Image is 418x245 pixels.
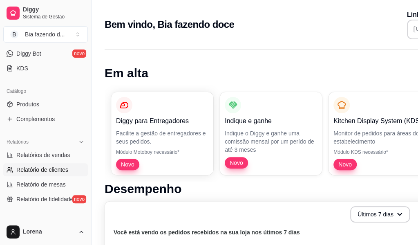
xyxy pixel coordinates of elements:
span: Relatório de fidelidade [16,195,73,203]
span: Sistema de Gestão [23,13,85,20]
a: Produtos [3,98,88,111]
span: Relatório de clientes [16,166,68,174]
span: Diggy [23,6,85,13]
span: Complementos [16,115,55,123]
span: Relatórios [7,139,29,145]
span: Novo [118,160,138,169]
span: Novo [335,160,355,169]
span: KDS [16,64,28,72]
a: Relatório de fidelidadenovo [3,193,88,206]
p: Diggy para Entregadores [116,116,208,126]
div: Catálogo [3,85,88,98]
p: Indique e ganhe [225,116,317,126]
text: Você está vendo os pedidos recebidos na sua loja nos útimos 7 dias [114,229,300,236]
div: Gerenciar [3,216,88,229]
h2: Bem vindo, Bia fazendo doce [105,18,234,31]
button: Select a team [3,26,88,43]
button: Lorena [3,222,88,242]
button: Diggy para EntregadoresFacilite a gestão de entregadores e seus pedidos.Módulo Motoboy necessário... [111,92,213,175]
a: Relatório de clientes [3,163,88,176]
p: Facilite a gestão de entregadores e seus pedidos. [116,129,208,146]
a: Diggy Botnovo [3,47,88,60]
a: DiggySistema de Gestão [3,3,88,23]
span: Relatórios de vendas [16,151,70,159]
a: Complementos [3,112,88,126]
a: Relatórios de vendas [3,148,88,162]
button: Últimos 7 dias [350,206,410,223]
span: Diggy Bot [16,49,41,58]
span: Relatório de mesas [16,180,66,189]
a: Relatório de mesas [3,178,88,191]
p: Módulo Motoboy necessário* [116,149,208,155]
div: Bia fazendo d ... [25,30,65,38]
span: Produtos [16,100,39,108]
span: Lorena [23,228,75,236]
span: B [10,30,18,38]
button: Indique e ganheIndique o Diggy e ganhe uma comissão mensal por um perído de até 3 mesesNovo [220,92,322,175]
span: Novo [226,159,246,167]
p: Indique o Diggy e ganhe uma comissão mensal por um perído de até 3 meses [225,129,317,154]
a: KDS [3,62,88,75]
